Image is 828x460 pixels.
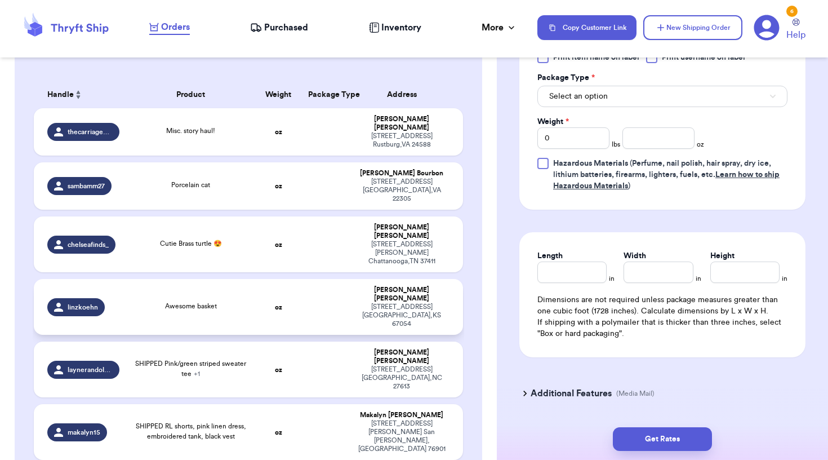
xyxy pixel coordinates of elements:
a: Help [786,19,805,42]
label: Height [710,250,734,262]
span: Print username on label [662,52,745,63]
div: [STREET_ADDRESS][PERSON_NAME] Chattanooga , TN 37411 [354,240,449,266]
strong: oz [275,429,282,436]
span: Select an option [549,91,608,102]
div: [STREET_ADDRESS] [GEOGRAPHIC_DATA] , NC 27613 [354,365,449,391]
span: Cutie Brass turtle 😍 [160,240,222,247]
a: Purchased [250,21,308,34]
span: thecarriagecreative [68,127,113,136]
strong: oz [275,129,282,135]
span: Awesome basket [165,303,217,309]
span: Misc. story haul! [166,127,215,134]
div: [PERSON_NAME] [PERSON_NAME] [354,115,449,132]
span: chelseafinds_ [68,240,109,249]
span: Purchased [264,21,308,34]
label: Weight [537,116,569,127]
div: [PERSON_NAME] Bourbon [354,169,449,178]
strong: oz [275,366,282,373]
span: in [609,274,615,283]
button: Sort ascending [74,88,83,101]
div: [PERSON_NAME] [PERSON_NAME] [354,348,449,365]
a: 6 [754,15,780,41]
strong: oz [275,304,282,311]
div: [STREET_ADDRESS] [GEOGRAPHIC_DATA] , KS 67054 [354,303,449,328]
div: [STREET_ADDRESS] [GEOGRAPHIC_DATA] , VA 22305 [354,178,449,203]
button: Get Rates [613,427,712,451]
div: 6 [786,6,798,17]
span: Print item name on label [553,52,639,63]
th: Package Type [301,81,348,108]
span: Inventory [381,21,421,34]
div: [STREET_ADDRESS][PERSON_NAME] San [PERSON_NAME] , [GEOGRAPHIC_DATA] 76901 [354,419,449,453]
div: Dimensions are not required unless package measures greater than one cubic foot (1728 inches). Ca... [537,294,787,339]
button: Select an option [537,86,787,107]
span: in [696,274,701,283]
span: SHIPPED Pink/green striped sweater tee [135,360,246,377]
strong: oz [275,183,282,189]
strong: oz [275,241,282,248]
span: makalyn15 [68,428,100,437]
button: New Shipping Order [643,15,742,40]
p: If shipping with a polymailer that is thicker than three inches, select "Box or hard packaging". [537,317,787,339]
label: Package Type [537,72,595,83]
a: Inventory [369,21,421,34]
span: in [782,274,787,283]
label: Length [537,250,563,262]
div: [PERSON_NAME] [PERSON_NAME] [354,223,449,240]
div: More [482,21,517,34]
div: Makalyn [PERSON_NAME] [354,411,449,419]
span: + 1 [194,370,200,377]
span: Orders [161,20,190,34]
a: Orders [149,20,190,35]
span: SHIPPED RL shorts, pink linen dress, embroidered tank, black vest [136,423,246,440]
span: laynerandolphh [68,365,113,374]
span: Help [786,28,805,42]
span: sambamm27 [68,182,105,191]
span: lbs [612,140,620,149]
button: Copy Customer Link [537,15,636,40]
p: (Media Mail) [616,389,655,398]
div: [PERSON_NAME] [PERSON_NAME] [354,286,449,303]
h3: Additional Features [531,387,612,400]
span: (Perfume, nail polish, hair spray, dry ice, lithium batteries, firearms, lighters, fuels, etc. ) [553,160,780,190]
th: Product [126,81,255,108]
span: oz [697,140,704,149]
th: Address [348,81,463,108]
span: Handle [47,89,74,101]
div: [STREET_ADDRESS] Rustburg , VA 24588 [354,132,449,149]
label: Width [624,250,646,262]
span: linzkoehn [68,303,98,312]
span: Porcelain cat [171,182,210,188]
th: Weight [255,81,301,108]
span: Hazardous Materials [553,160,628,167]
